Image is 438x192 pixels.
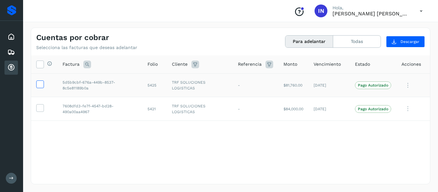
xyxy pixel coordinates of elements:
[63,61,80,68] span: Factura
[333,11,409,17] p: IGNACIO NAGAYA LOPEZ
[314,61,341,68] span: Vencimiento
[167,73,233,97] td: TRF SOLUCIONES LOGISTICAS
[57,73,142,97] td: 5d5b9cbf-676a-449b-8537-8c5e81189b0a
[142,97,167,121] td: 5421
[333,5,409,11] p: Hola,
[4,45,18,59] div: Embarques
[172,61,188,68] span: Cliente
[278,73,308,97] td: $81,760.00
[333,36,381,47] button: Todas
[233,97,278,121] td: -
[283,61,297,68] span: Monto
[36,33,109,42] h4: Cuentas por cobrar
[4,30,18,44] div: Inicio
[167,97,233,121] td: TRF SOLUCIONES LOGISTICAS
[358,107,388,111] p: Pago Autorizado
[386,36,425,47] button: Descargar
[401,61,421,68] span: Acciones
[285,36,333,47] button: Para adelantar
[233,73,278,97] td: -
[308,97,350,121] td: [DATE]
[4,61,18,75] div: Cuentas por cobrar
[308,73,350,97] td: [DATE]
[358,83,388,88] p: Pago Autorizado
[36,45,137,50] p: Selecciona las facturas que deseas adelantar
[278,97,308,121] td: $84,000.00
[238,61,262,68] span: Referencia
[147,61,158,68] span: Folio
[142,73,167,97] td: 5425
[355,61,370,68] span: Estado
[400,39,419,45] span: Descargar
[57,97,142,121] td: 7608dfd3-fe7f-4547-bd28-490a00aa4967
